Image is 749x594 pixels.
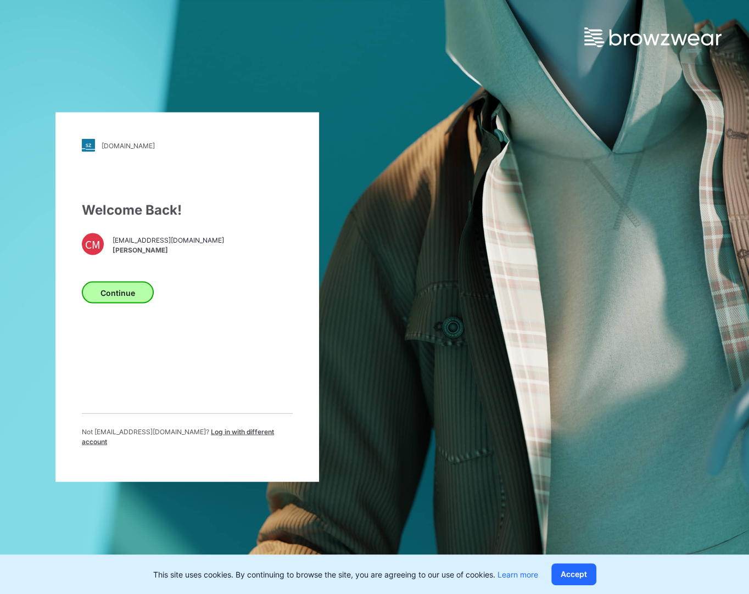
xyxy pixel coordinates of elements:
[82,282,154,304] button: Continue
[153,569,538,580] p: This site uses cookies. By continuing to browse the site, you are agreeing to our use of cookies.
[113,235,224,245] span: [EMAIL_ADDRESS][DOMAIN_NAME]
[102,141,155,149] div: [DOMAIN_NAME]
[82,200,293,220] div: Welcome Back!
[82,139,95,152] img: stylezone-logo.562084cfcfab977791bfbf7441f1a819.svg
[82,233,104,255] div: CM
[113,245,224,255] span: [PERSON_NAME]
[498,570,538,579] a: Learn more
[82,427,293,447] p: Not [EMAIL_ADDRESS][DOMAIN_NAME] ?
[551,563,596,585] button: Accept
[82,139,293,152] a: [DOMAIN_NAME]
[584,27,722,47] img: browzwear-logo.e42bd6dac1945053ebaf764b6aa21510.svg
